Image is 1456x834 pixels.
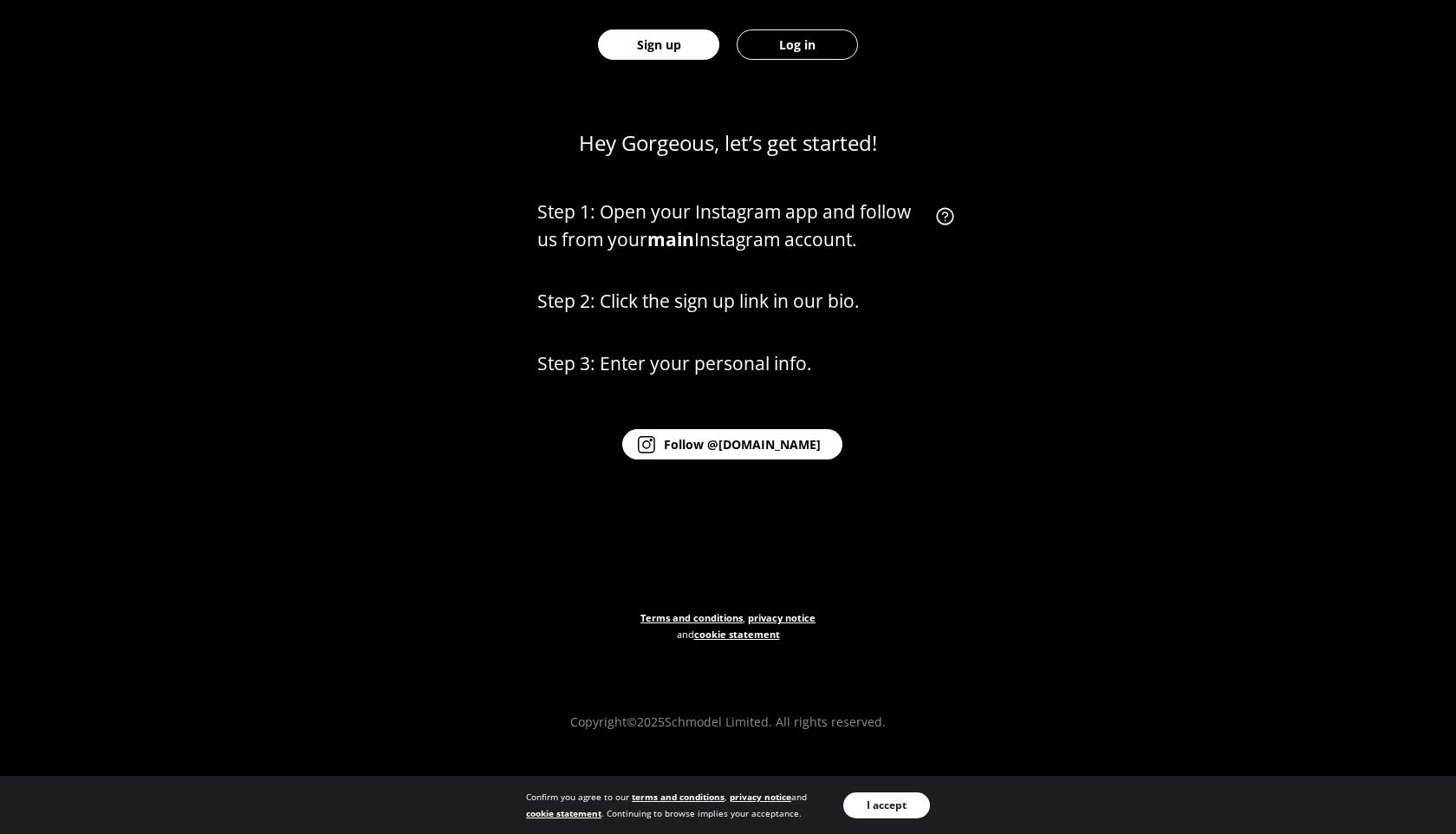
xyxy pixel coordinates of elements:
button: I accept [843,792,930,818]
p: , and [640,609,816,694]
a: terms and conditions [632,791,725,803]
p: Step 2: Click the sign up link in our bio. [537,288,962,316]
p: Step 3: Enter your personal info. [537,350,962,378]
button: Log in [737,29,858,60]
tspan: Follow @[DOMAIN_NAME] [664,436,821,453]
button: Sign up [598,29,719,60]
a: privacy notice [748,611,816,624]
strong: main [647,227,694,251]
a: cookie statement [694,628,780,641]
a: Follow @[DOMAIN_NAME] [537,429,962,459]
p: Copyright© 2025 Schmodel Limited. All rights reserved. [570,713,886,731]
a: Terms and conditions [640,611,743,624]
a: cookie statement [526,807,601,819]
div: Confirm you agree to our , and . Continuing to browse implies your acceptance. [526,789,818,822]
a: privacy notice [730,791,791,803]
div: Hey Gorgeous, let’s get started! [579,130,877,155]
p: Step 1: Open your Instagram app and follow us from your Instagram account. [537,199,927,253]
